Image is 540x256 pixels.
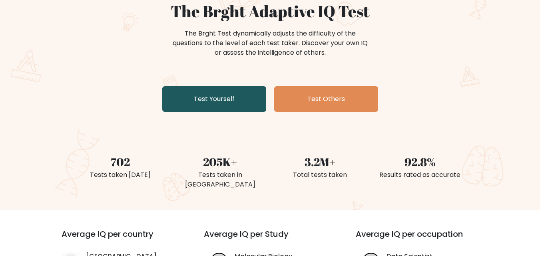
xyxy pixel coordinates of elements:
div: 702 [75,153,165,170]
div: 205K+ [175,153,265,170]
a: Test Yourself [162,86,266,112]
div: The Brght Test dynamically adjusts the difficulty of the questions to the level of each test take... [170,29,370,58]
div: Tests taken [DATE] [75,170,165,180]
a: Test Others [274,86,378,112]
h3: Average IQ per Study [204,229,337,248]
div: 92.8% [375,153,465,170]
h3: Average IQ per occupation [356,229,488,248]
div: Results rated as accurate [375,170,465,180]
h1: The Brght Adaptive IQ Test [75,2,465,21]
h3: Average IQ per country [62,229,175,248]
div: Total tests taken [275,170,365,180]
div: Tests taken in [GEOGRAPHIC_DATA] [175,170,265,189]
div: 3.2M+ [275,153,365,170]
